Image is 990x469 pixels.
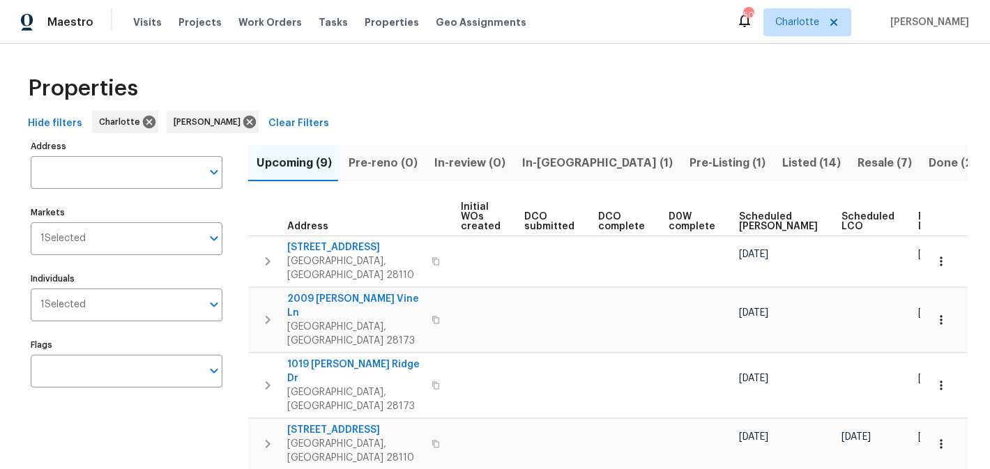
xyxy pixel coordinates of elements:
[204,361,224,380] button: Open
[287,320,423,348] span: [GEOGRAPHIC_DATA], [GEOGRAPHIC_DATA] 28173
[287,240,423,254] span: [STREET_ADDRESS]
[92,111,158,133] div: Charlotte
[174,115,246,129] span: [PERSON_NAME]
[238,15,302,29] span: Work Orders
[349,153,418,173] span: Pre-reno (0)
[99,115,146,129] span: Charlotte
[31,208,222,217] label: Markets
[918,308,947,318] span: [DATE]
[268,115,329,132] span: Clear Filters
[841,212,894,231] span: Scheduled LCO
[782,153,841,173] span: Listed (14)
[524,212,574,231] span: DCO submitted
[739,432,768,442] span: [DATE]
[287,437,423,465] span: [GEOGRAPHIC_DATA], [GEOGRAPHIC_DATA] 28110
[918,249,947,259] span: [DATE]
[739,249,768,259] span: [DATE]
[133,15,162,29] span: Visits
[287,222,328,231] span: Address
[22,111,88,137] button: Hide filters
[885,15,969,29] span: [PERSON_NAME]
[257,153,332,173] span: Upcoming (9)
[31,142,222,151] label: Address
[263,111,335,137] button: Clear Filters
[204,229,224,248] button: Open
[739,308,768,318] span: [DATE]
[287,357,423,385] span: 1019 [PERSON_NAME] Ridge Dr
[28,82,138,95] span: Properties
[461,202,501,231] span: Initial WOs created
[858,153,912,173] span: Resale (7)
[204,295,224,314] button: Open
[598,212,645,231] span: DCO complete
[739,374,768,383] span: [DATE]
[47,15,93,29] span: Maestro
[918,374,947,383] span: [DATE]
[287,423,423,437] span: [STREET_ADDRESS]
[669,212,715,231] span: D0W complete
[319,17,348,27] span: Tasks
[739,212,818,231] span: Scheduled [PERSON_NAME]
[40,233,86,245] span: 1 Selected
[167,111,259,133] div: [PERSON_NAME]
[365,15,419,29] span: Properties
[918,432,947,442] span: [DATE]
[287,385,423,413] span: [GEOGRAPHIC_DATA], [GEOGRAPHIC_DATA] 28173
[178,15,222,29] span: Projects
[287,254,423,282] span: [GEOGRAPHIC_DATA], [GEOGRAPHIC_DATA] 28110
[31,275,222,283] label: Individuals
[40,299,86,311] span: 1 Selected
[436,15,526,29] span: Geo Assignments
[522,153,673,173] span: In-[GEOGRAPHIC_DATA] (1)
[690,153,766,173] span: Pre-Listing (1)
[841,432,871,442] span: [DATE]
[743,8,753,22] div: 50
[28,115,82,132] span: Hide filters
[775,15,819,29] span: Charlotte
[434,153,505,173] span: In-review (0)
[287,292,423,320] span: 2009 [PERSON_NAME] Vine Ln
[929,153,988,173] span: Done (231)
[204,162,224,182] button: Open
[918,212,949,231] span: Ready Date
[31,341,222,349] label: Flags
